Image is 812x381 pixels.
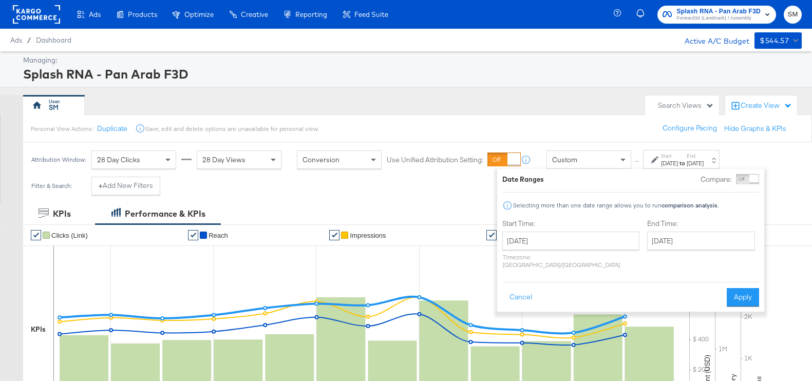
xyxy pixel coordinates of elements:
[387,155,483,165] label: Use Unified Attribution Setting:
[184,10,214,18] span: Optimize
[727,288,759,307] button: Apply
[788,9,798,21] span: SM
[784,6,802,24] button: SM
[128,10,157,18] span: Products
[502,175,544,184] div: Date Ranges
[724,124,786,134] button: Hide Graphs & KPIs
[502,253,639,269] p: Timezone: [GEOGRAPHIC_DATA]/[GEOGRAPHIC_DATA]
[31,325,46,334] div: KPIs
[22,36,36,44] span: /
[31,125,93,133] div: Personal View Actions:
[53,208,71,220] div: KPIs
[661,159,678,167] div: [DATE]
[31,182,72,189] div: Filter & Search:
[687,153,704,159] label: End:
[741,101,792,111] div: Create View
[89,10,101,18] span: Ads
[125,208,205,220] div: Performance & KPIs
[678,159,687,167] strong: to
[99,181,103,190] strong: +
[303,155,339,164] span: Conversion
[23,65,799,83] div: Splash RNA - Pan Arab F3D
[502,288,539,307] button: Cancel
[513,202,719,209] div: Selecting more than one date range allows you to run .
[295,10,327,18] span: Reporting
[647,219,759,228] label: End Time:
[31,156,86,163] div: Attribution Window:
[657,6,776,24] button: Splash RNA - Pan Arab F3DForward3d (Landmark) / Assembly
[23,55,799,65] div: Managing:
[10,36,22,44] span: Ads
[486,230,497,240] a: ✔
[91,177,160,195] button: +Add New Filters
[552,155,577,164] span: Custom
[188,230,198,240] a: ✔
[51,232,88,239] span: Clicks (Link)
[329,230,339,240] a: ✔
[241,10,268,18] span: Creative
[701,175,732,184] label: Compare:
[97,155,140,164] span: 28 Day Clicks
[202,155,246,164] span: 28 Day Views
[662,201,717,209] strong: comparison analysis
[350,232,386,239] span: Impressions
[661,153,678,159] label: Start:
[674,32,749,48] div: Active A/C Budget
[209,232,228,239] span: Reach
[354,10,388,18] span: Feed Suite
[632,160,642,163] span: ↑
[754,32,802,49] button: $544.57
[687,159,704,167] div: [DATE]
[49,103,59,112] div: SM
[31,230,41,240] a: ✔
[658,101,714,110] div: Search Views
[655,119,724,138] button: Configure Pacing
[502,219,639,228] label: Start Time:
[145,125,318,133] div: Save, edit and delete options are unavailable for personal view.
[760,34,789,47] div: $544.57
[36,36,71,44] a: Dashboard
[97,124,127,134] button: Duplicate
[677,6,761,17] span: Splash RNA - Pan Arab F3D
[677,14,761,23] span: Forward3d (Landmark) / Assembly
